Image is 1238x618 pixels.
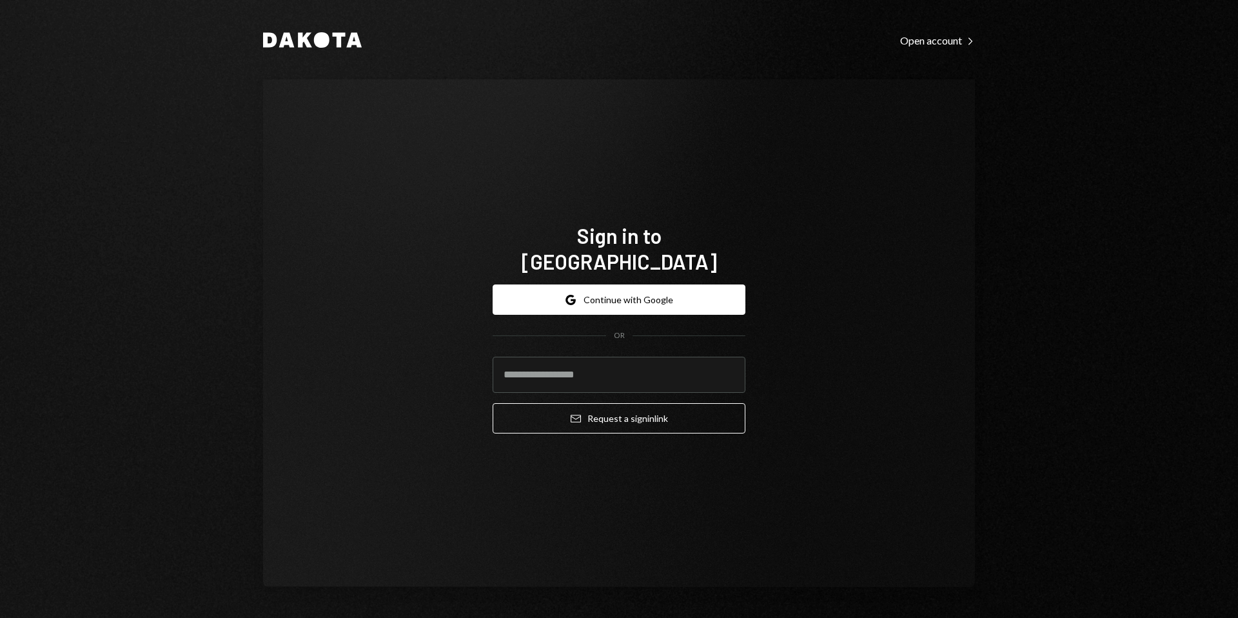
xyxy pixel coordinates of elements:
div: Open account [900,34,975,47]
a: Open account [900,33,975,47]
h1: Sign in to [GEOGRAPHIC_DATA] [493,223,745,274]
button: Continue with Google [493,284,745,315]
div: OR [614,330,625,341]
button: Request a signinlink [493,403,745,434]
